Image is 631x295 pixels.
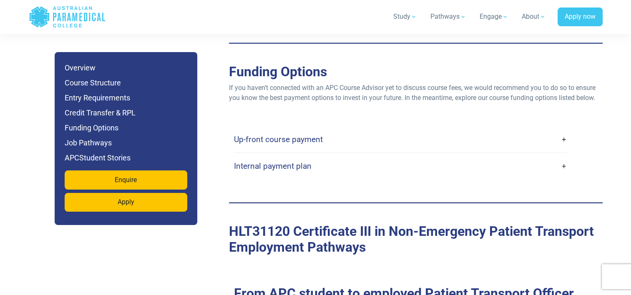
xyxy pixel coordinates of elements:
a: Engage [475,5,513,28]
a: About [517,5,551,28]
a: Pathways [425,5,471,28]
a: Internal payment plan [234,156,567,176]
h4: Internal payment plan [234,161,312,171]
h4: Up-front course payment [234,135,323,144]
a: Australian Paramedical College [29,3,106,30]
a: Study [388,5,422,28]
h2: Funding Options [229,64,603,80]
h2: Job Pathways [229,223,603,255]
p: If you haven’t connected with an APC Course Advisor yet to discuss course fees, we would recommen... [229,83,603,103]
a: Apply now [558,7,603,27]
a: Up-front course payment [234,130,567,149]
